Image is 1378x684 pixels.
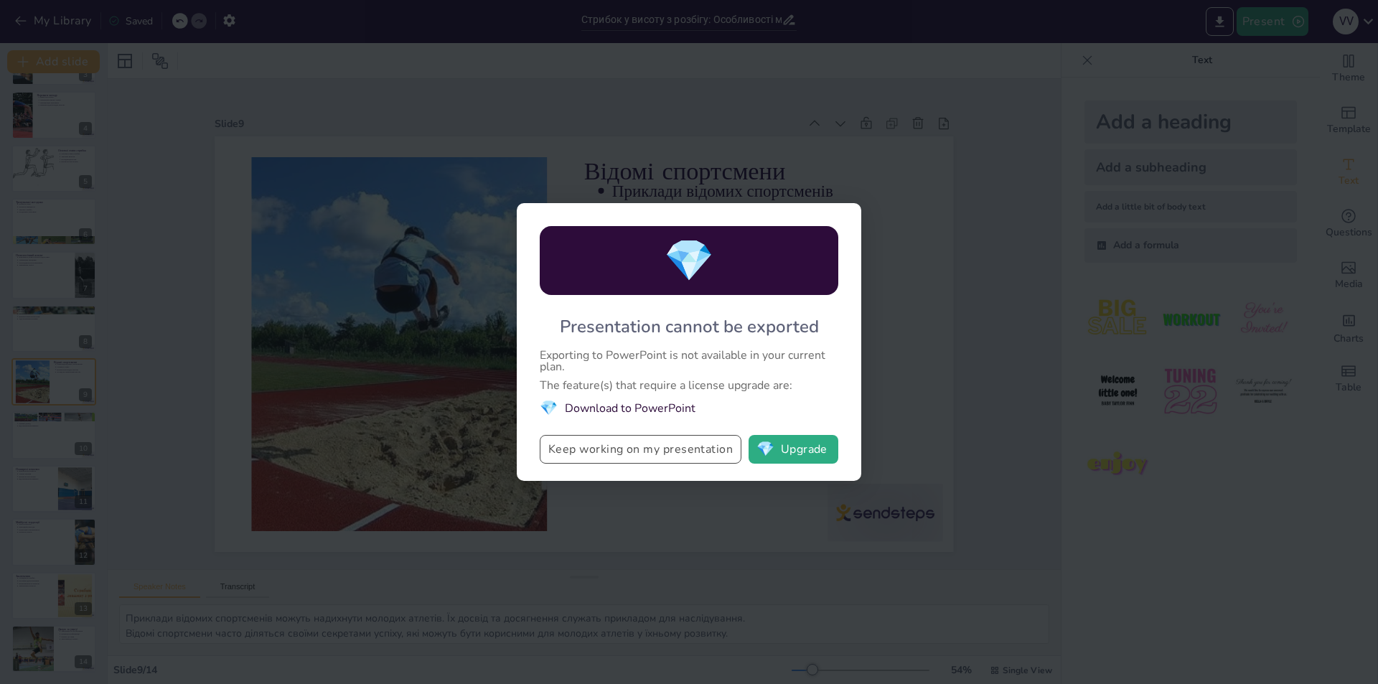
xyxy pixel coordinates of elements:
[560,315,819,338] div: Presentation cannot be exported
[756,442,774,456] span: diamond
[540,398,838,418] li: Download to PowerPoint
[749,435,838,464] button: diamondUpgrade
[540,380,838,391] div: The feature(s) that require a license upgrade are:
[540,398,558,418] span: diamond
[540,435,741,464] button: Keep working on my presentation
[540,350,838,373] div: Exporting to PowerPoint is not available in your current plan.
[664,233,714,289] span: diamond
